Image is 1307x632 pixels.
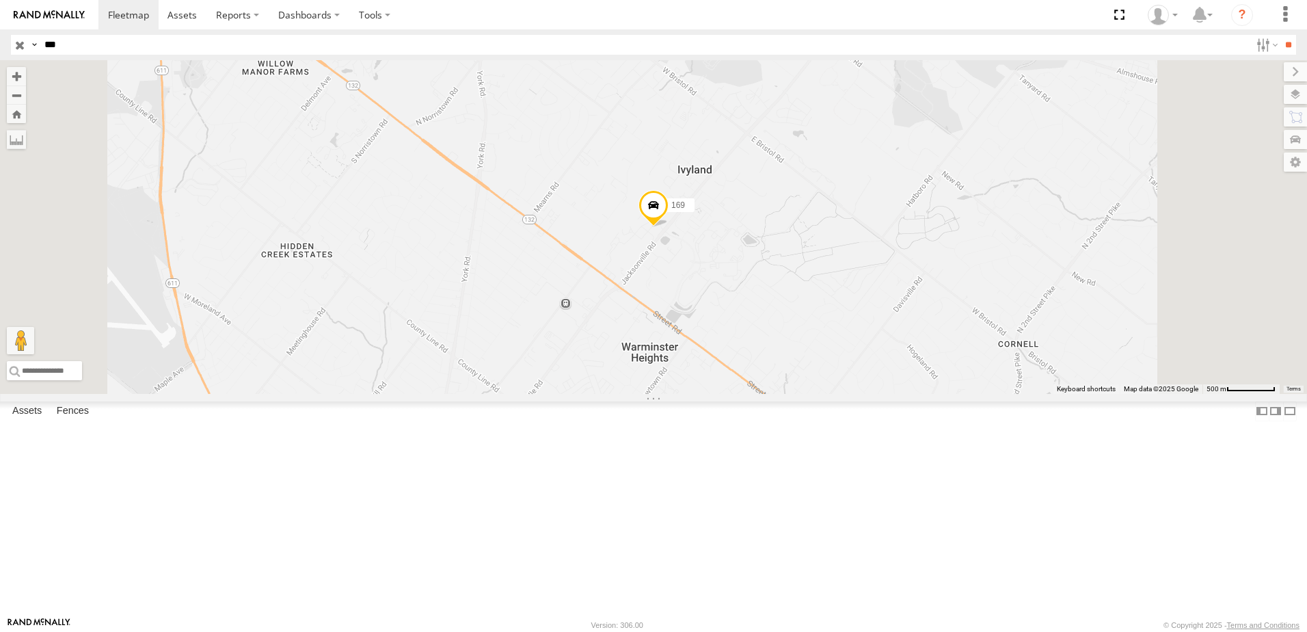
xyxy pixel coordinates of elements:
[1284,153,1307,172] label: Map Settings
[29,35,40,55] label: Search Query
[671,200,685,210] span: 169
[5,401,49,421] label: Assets
[7,105,26,123] button: Zoom Home
[8,618,70,632] a: Visit our Website
[1251,35,1280,55] label: Search Filter Options
[1057,384,1116,394] button: Keyboard shortcuts
[1231,4,1253,26] i: ?
[1163,621,1299,629] div: © Copyright 2025 -
[1283,401,1297,421] label: Hide Summary Table
[7,130,26,149] label: Measure
[1202,384,1280,394] button: Map Scale: 500 m per 68 pixels
[14,10,85,20] img: rand-logo.svg
[1286,386,1301,392] a: Terms (opens in new tab)
[7,85,26,105] button: Zoom out
[591,621,643,629] div: Version: 306.00
[7,67,26,85] button: Zoom in
[1269,401,1282,421] label: Dock Summary Table to the Right
[1255,401,1269,421] label: Dock Summary Table to the Left
[1124,385,1198,393] span: Map data ©2025 Google
[1143,5,1183,25] div: Leo Nunez
[1227,621,1299,629] a: Terms and Conditions
[50,401,96,421] label: Fences
[7,327,34,354] button: Drag Pegman onto the map to open Street View
[1207,385,1226,393] span: 500 m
